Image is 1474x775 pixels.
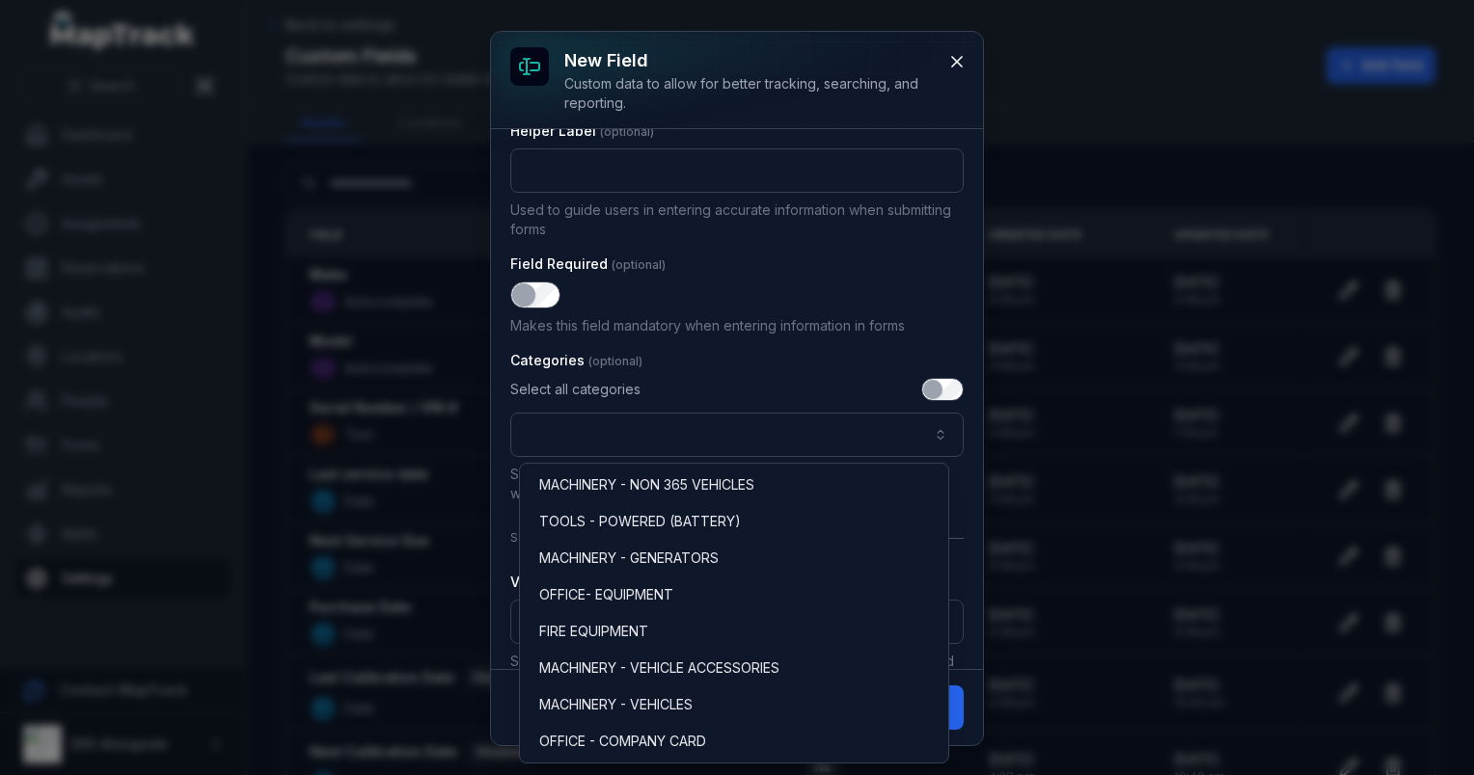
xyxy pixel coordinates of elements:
[539,622,648,641] span: FIRE EQUIPMENT
[539,695,693,714] span: MACHINERY - VEHICLES
[539,475,754,494] span: MACHINERY - NON 365 VEHICLES
[539,732,706,751] span: OFFICE - COMPANY CARD
[539,658,779,678] span: MACHINERY - VEHICLE ACCESSORIES
[510,378,964,457] div: :r139:-form-item-label
[539,548,719,568] span: MACHINERY - GENERATORS
[539,585,673,604] span: OFFICE- EQUIPMENT
[539,512,741,531] span: TOOLS - POWERED (BATTERY)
